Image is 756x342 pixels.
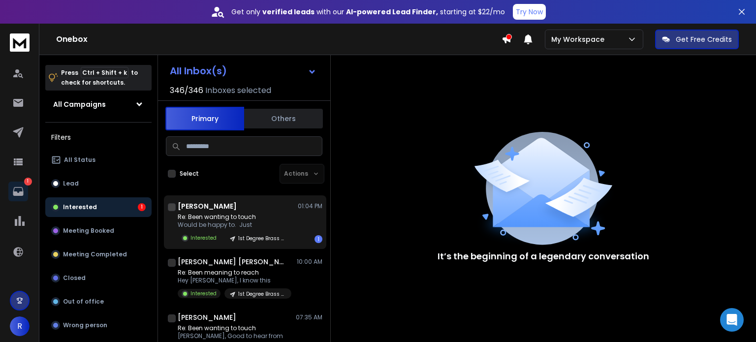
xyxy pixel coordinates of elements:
[346,7,438,17] strong: AI-powered Lead Finder,
[10,33,30,52] img: logo
[170,85,203,96] span: 346 / 346
[45,268,152,288] button: Closed
[178,324,291,332] p: Re: Been wanting to touch
[190,290,217,297] p: Interested
[178,332,291,340] p: [PERSON_NAME], Good to hear from
[63,250,127,258] p: Meeting Completed
[45,150,152,170] button: All Status
[178,221,291,229] p: Would be happy to. Just
[178,213,291,221] p: Re: Been wanting to touch
[551,34,608,44] p: My Workspace
[180,170,199,178] label: Select
[53,99,106,109] h1: All Campaigns
[64,156,95,164] p: All Status
[63,298,104,306] p: Out of office
[165,107,244,130] button: Primary
[516,7,543,17] p: Try Now
[63,203,97,211] p: Interested
[238,235,285,242] p: 1st Degree Brass ([PERSON_NAME])
[178,201,237,211] h1: [PERSON_NAME]
[315,235,322,243] div: 1
[45,221,152,241] button: Meeting Booked
[190,234,217,242] p: Interested
[297,258,322,266] p: 10:00 AM
[10,316,30,336] button: R
[61,68,138,88] p: Press to check for shortcuts.
[262,7,315,17] strong: verified leads
[720,308,744,332] div: Open Intercom Messenger
[244,108,323,129] button: Others
[178,312,236,322] h1: [PERSON_NAME]
[231,7,505,17] p: Get only with our starting at $22/mo
[8,182,28,201] a: 1
[205,85,271,96] h3: Inboxes selected
[298,202,322,210] p: 01:04 PM
[63,321,107,329] p: Wrong person
[655,30,739,49] button: Get Free Credits
[178,277,291,284] p: Hey [PERSON_NAME], I know this
[63,274,86,282] p: Closed
[238,290,285,298] p: 1st Degree Brass ([PERSON_NAME])
[676,34,732,44] p: Get Free Credits
[45,245,152,264] button: Meeting Completed
[56,33,502,45] h1: Onebox
[45,315,152,335] button: Wrong person
[45,197,152,217] button: Interested1
[296,313,322,321] p: 07:35 AM
[45,174,152,193] button: Lead
[138,203,146,211] div: 1
[178,257,286,267] h1: [PERSON_NAME] [PERSON_NAME]
[45,94,152,114] button: All Campaigns
[513,4,546,20] button: Try Now
[45,292,152,311] button: Out of office
[162,61,324,81] button: All Inbox(s)
[178,269,291,277] p: Re: Been meaning to reach
[81,67,128,78] span: Ctrl + Shift + k
[24,178,32,186] p: 1
[170,66,227,76] h1: All Inbox(s)
[63,180,79,187] p: Lead
[45,130,152,144] h3: Filters
[63,227,114,235] p: Meeting Booked
[438,249,649,263] p: It’s the beginning of a legendary conversation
